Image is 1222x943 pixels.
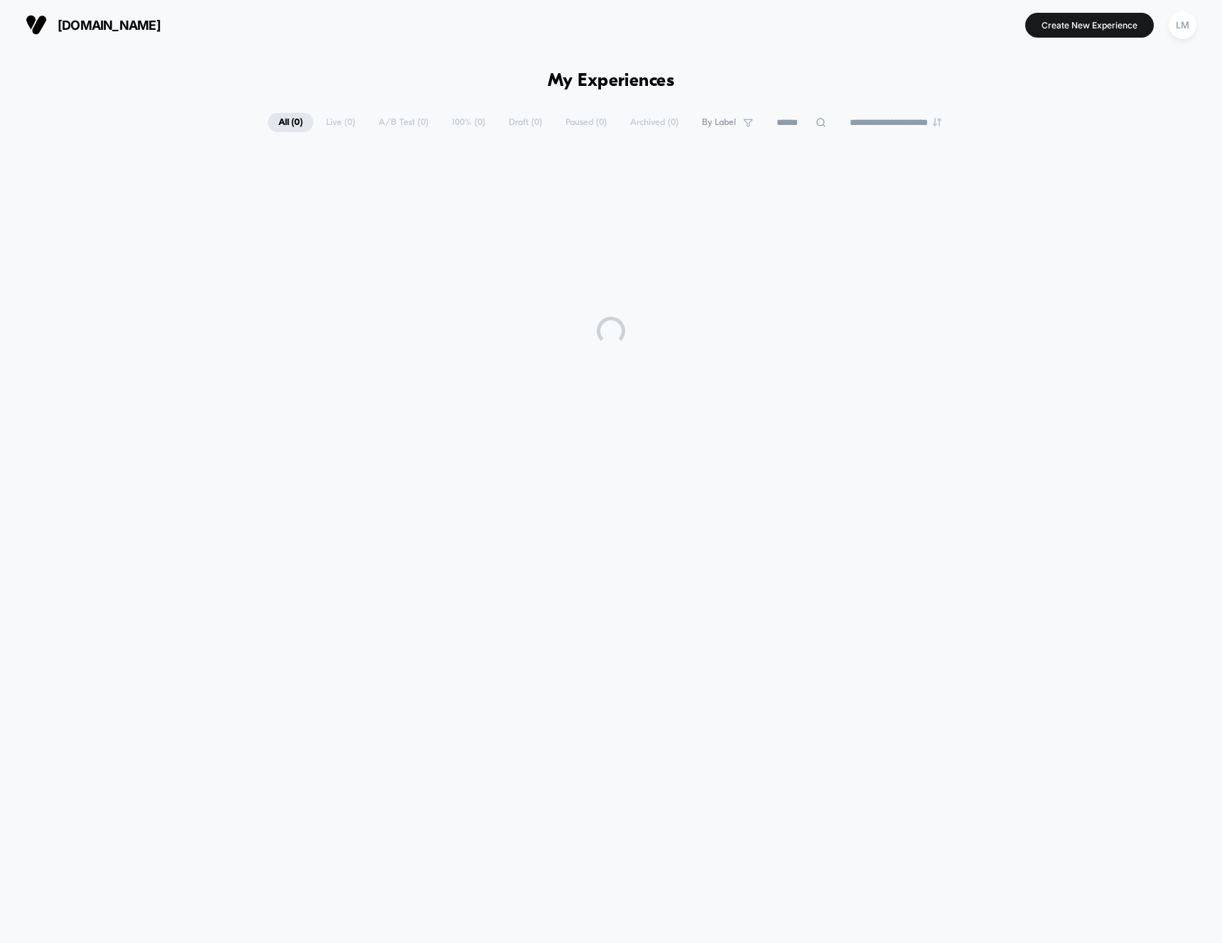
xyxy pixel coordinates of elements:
h1: My Experiences [548,71,675,92]
button: Create New Experience [1025,13,1154,38]
span: All ( 0 ) [268,113,313,132]
img: end [933,118,941,126]
button: [DOMAIN_NAME] [21,13,165,36]
button: LM [1164,11,1201,40]
img: Visually logo [26,14,47,36]
span: [DOMAIN_NAME] [58,18,161,33]
div: LM [1169,11,1196,39]
span: By Label [702,117,736,128]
